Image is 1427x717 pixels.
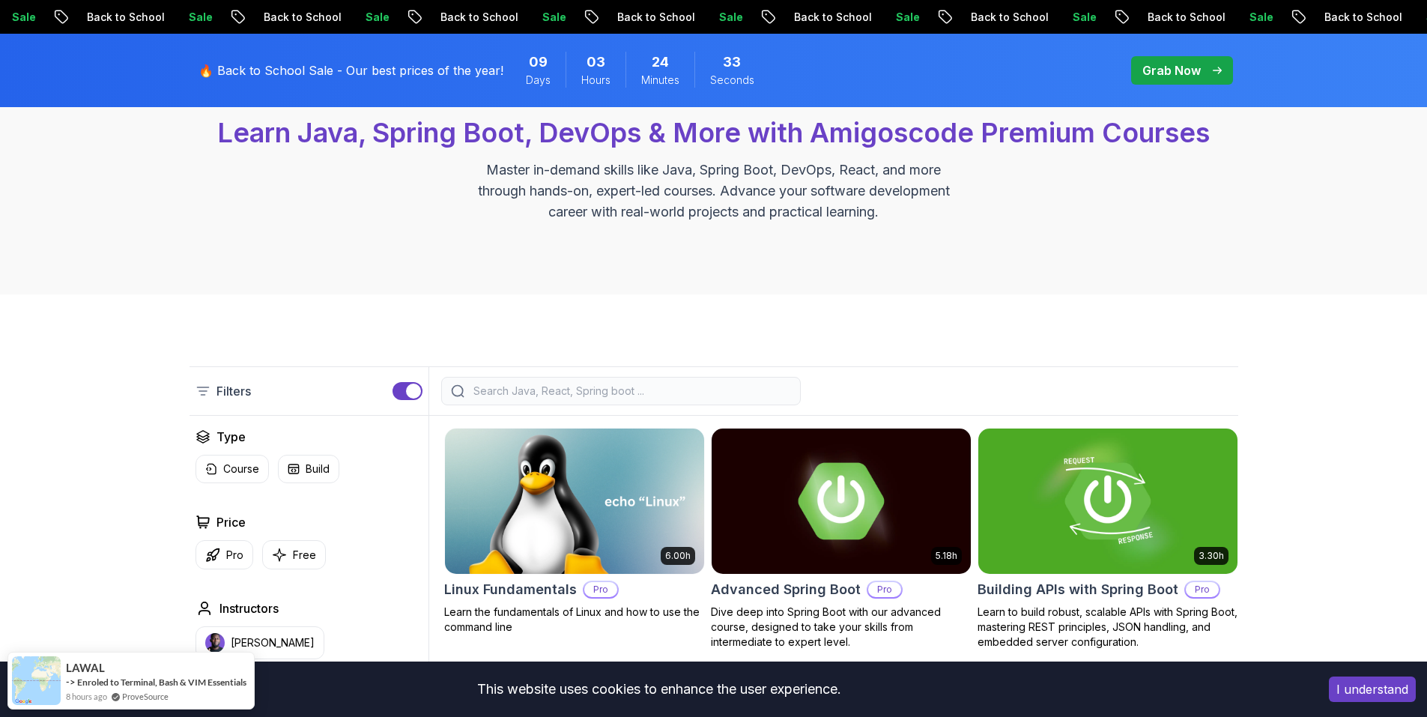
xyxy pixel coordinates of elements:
[219,599,279,617] h2: Instructors
[122,690,169,703] a: ProveSource
[641,73,679,88] span: Minutes
[196,626,324,659] button: instructor img[PERSON_NAME]
[4,10,106,25] p: Back to School
[282,10,330,25] p: Sale
[444,605,705,635] p: Learn the fundamentals of Linux and how to use the command line
[11,673,1306,706] div: This website uses cookies to enhance the user experience.
[990,10,1037,25] p: Sale
[587,52,605,73] span: 3 Hours
[710,73,754,88] span: Seconds
[444,428,705,635] a: Linux Fundamentals card6.00hLinux FundamentalsProLearn the fundamentals of Linux and how to use t...
[581,73,611,88] span: Hours
[978,428,1238,650] a: Building APIs with Spring Boot card3.30hBuilding APIs with Spring BootProLearn to build robust, s...
[226,548,243,563] p: Pro
[66,690,107,703] span: 8 hours ago
[1329,677,1416,702] button: Accept cookies
[665,550,691,562] p: 6.00h
[199,61,503,79] p: 🔥 Back to School Sale - Our best prices of the year!
[978,429,1237,574] img: Building APIs with Spring Boot card
[444,579,577,600] h2: Linux Fundamentals
[723,52,741,73] span: 33 Seconds
[216,428,246,446] h2: Type
[1142,61,1201,79] p: Grab Now
[216,382,251,400] p: Filters
[77,677,246,688] a: Enroled to Terminal, Bash & VIM Essentials
[181,10,282,25] p: Back to School
[223,462,259,477] p: Course
[888,10,990,25] p: Back to School
[293,548,316,563] p: Free
[813,10,861,25] p: Sale
[231,635,315,650] p: [PERSON_NAME]
[217,116,1210,149] span: Learn Java, Spring Boot, DevOps & More with Amigoscode Premium Courses
[978,605,1238,650] p: Learn to build robust, scalable APIs with Spring Boot, mastering REST principles, JSON handling, ...
[216,513,246,531] h2: Price
[1166,10,1214,25] p: Sale
[205,633,225,653] img: instructor img
[278,455,339,483] button: Build
[262,540,326,569] button: Free
[306,462,330,477] p: Build
[652,52,669,73] span: 24 Minutes
[66,662,105,674] span: LAWAL
[106,10,154,25] p: Sale
[196,540,253,569] button: Pro
[868,582,901,597] p: Pro
[711,579,861,600] h2: Advanced Spring Boot
[1343,10,1391,25] p: Sale
[445,429,704,574] img: Linux Fundamentals card
[711,10,813,25] p: Back to School
[711,605,972,650] p: Dive deep into Spring Boot with our advanced course, designed to take your skills from intermedia...
[1241,10,1343,25] p: Back to School
[470,384,791,399] input: Search Java, React, Spring boot ...
[1186,582,1219,597] p: Pro
[1064,10,1166,25] p: Back to School
[196,455,269,483] button: Course
[462,160,966,223] p: Master in-demand skills like Java, Spring Boot, DevOps, React, and more through hands-on, expert-...
[712,429,971,574] img: Advanced Spring Boot card
[978,579,1178,600] h2: Building APIs with Spring Boot
[459,10,507,25] p: Sale
[711,428,972,650] a: Advanced Spring Boot card5.18hAdvanced Spring BootProDive deep into Spring Boot with our advanced...
[584,582,617,597] p: Pro
[66,676,76,688] span: ->
[636,10,684,25] p: Sale
[534,10,636,25] p: Back to School
[357,10,459,25] p: Back to School
[936,550,957,562] p: 5.18h
[526,73,551,88] span: Days
[529,52,548,73] span: 9 Days
[12,656,61,705] img: provesource social proof notification image
[1199,550,1224,562] p: 3.30h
